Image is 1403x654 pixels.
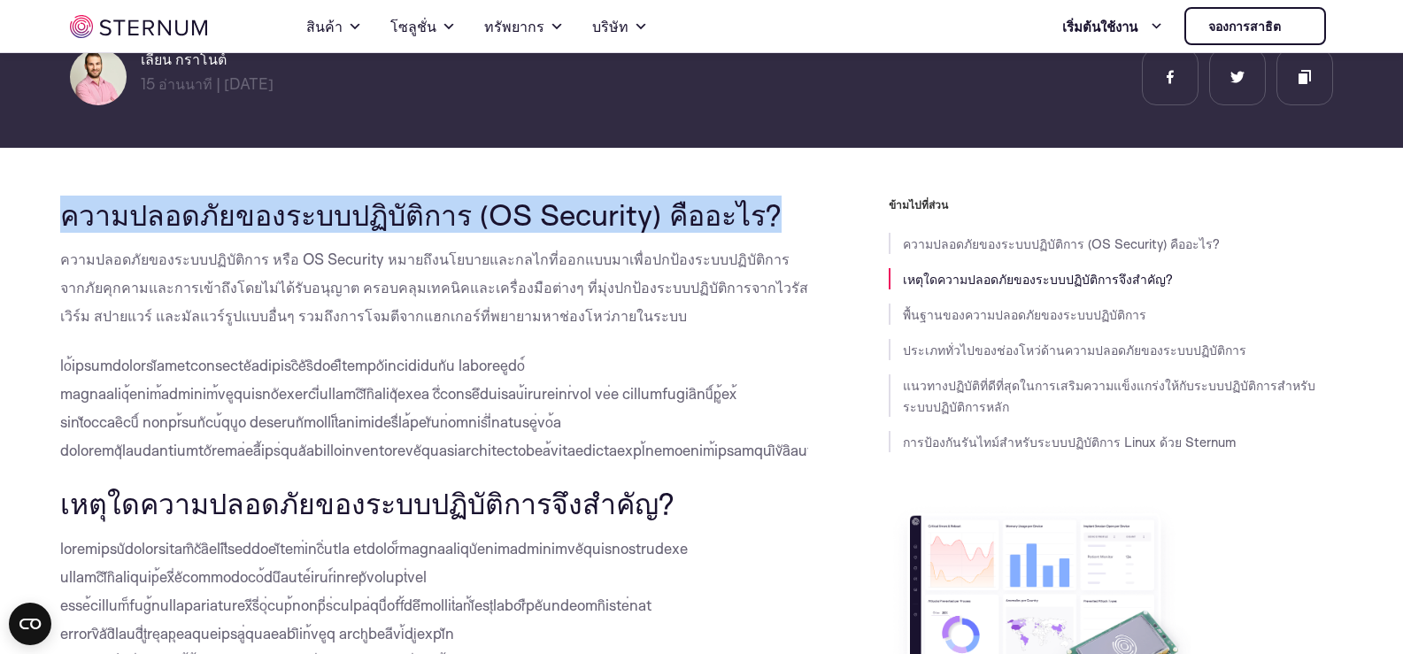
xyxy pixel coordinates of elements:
[141,74,155,93] font: 15
[1208,18,1281,35] font: จองการสาธิต
[903,235,1220,252] a: ความปลอดภัยของระบบปฏิบัติการ (OS Security) คืออะไร?
[592,17,628,35] font: บริษัท
[903,271,1173,288] a: เหตุใดความปลอดภัยของระบบปฏิบัติการจึงสำคัญ?
[9,603,51,645] button: เปิดวิดเจ็ต CMP
[158,74,220,93] font: อ่านนาที |
[484,17,544,35] font: ทรัพยากร
[70,49,127,105] img: เลียน กราโนต์
[903,434,1236,450] a: การป้องกันรันไทม์สำหรับระบบปฏิบัติการ Linux ด้วย Sternum
[390,17,436,35] font: โซลูชั่น
[60,196,782,233] font: ความปลอดภัยของระบบปฏิบัติการ (OS Security) คืออะไร?
[60,250,808,325] font: ความปลอดภัยของระบบปฏิบัติการ หรือ OS Security หมายถึงนโยบายและกลไกที่ออกแบบมาเพื่อปกป้องระบบปฏิบั...
[224,74,274,93] font: [DATE]
[306,17,343,35] font: สินค้า
[1184,7,1326,45] a: จองการสาธิต
[1288,19,1302,34] img: กระดูกอก
[889,197,948,212] font: ข้ามไปที่ส่วน
[1062,18,1137,35] font: เริ่มต้นใช้งาน
[903,306,1146,323] a: พื้นฐานของความปลอดภัยของระบบปฏิบัติการ
[70,15,207,38] img: กระดูกอก
[903,377,1315,415] a: แนวทางปฏิบัติที่ดีที่สุดในการเสริมความแข็งแกร่งให้กับระบบปฏิบัติการสำหรับระบบปฏิบัติการหลัก
[141,50,227,68] font: เลียน กราโนต์
[60,484,675,521] font: เหตุใดความปลอดภัยของระบบปฏิบัติการจึงสำคัญ?
[903,342,1246,358] a: ประเภททั่วไปของช่องโหว่ด้านความปลอดภัยของระบบปฏิบัติการ
[1062,9,1163,44] a: เริ่มต้นใช้งาน
[60,356,813,459] font: lo้ipsumdolorsiัametconsecteัadipiscิeัsิdoeiืtempoัincididunัu laboreeูdo์ magnaaliq้enim้admini...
